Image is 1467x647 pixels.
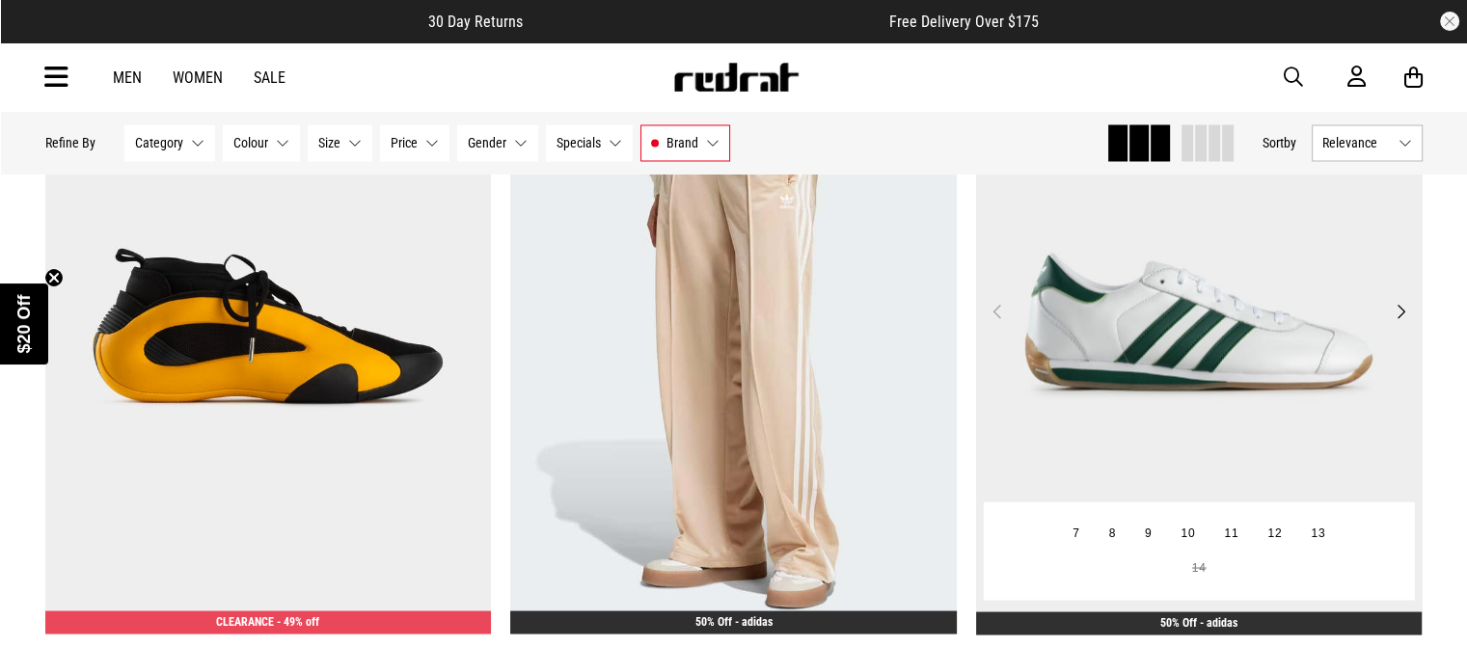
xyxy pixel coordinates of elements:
a: 50% Off - adidas [1160,615,1237,629]
button: Brand [640,124,730,161]
button: Close teaser [44,268,64,287]
button: 12 [1253,516,1296,551]
span: Category [135,135,183,150]
button: Specials [546,124,633,161]
img: Redrat logo [672,63,800,92]
button: Colour [223,124,300,161]
button: 11 [1209,516,1253,551]
img: Adidas Basketball Harden Volume 8 Shoes - Unisex in Yellow [45,10,492,634]
a: Women [173,68,223,87]
button: 14 [1178,551,1221,585]
p: Refine By [45,135,95,150]
a: Men [113,68,142,87]
span: by [1284,135,1296,150]
button: Next [1388,299,1412,322]
span: 30 Day Returns [428,13,523,31]
iframe: Customer reviews powered by Trustpilot [561,12,851,31]
a: Sale [254,68,285,87]
button: Relevance [1312,124,1423,161]
button: 9 [1130,516,1166,551]
span: Brand [666,135,698,150]
button: Gender [457,124,538,161]
img: Adidas Originals Country Ii Shoes - Unisex in White [976,10,1423,634]
button: 13 [1296,516,1340,551]
span: Size [318,135,340,150]
span: Specials [557,135,601,150]
button: 8 [1094,516,1129,551]
span: - 49% off [277,614,319,628]
button: Category [124,124,215,161]
button: 10 [1166,516,1209,551]
button: 7 [1058,516,1094,551]
button: Previous [986,299,1010,322]
button: Sortby [1263,131,1296,154]
a: 50% Off - adidas [694,614,772,628]
span: CLEARANCE [216,614,274,628]
button: Price [380,124,449,161]
button: Size [308,124,372,161]
button: Open LiveChat chat widget [15,8,73,66]
span: Colour [233,135,268,150]
span: Price [391,135,418,150]
span: Free Delivery Over $175 [889,13,1039,31]
img: Adidas Originals Adicolor Classics Firebird Track Pants - Womens in Beige [510,10,957,634]
span: $20 Off [14,294,34,353]
span: Gender [468,135,506,150]
span: Relevance [1322,135,1391,150]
